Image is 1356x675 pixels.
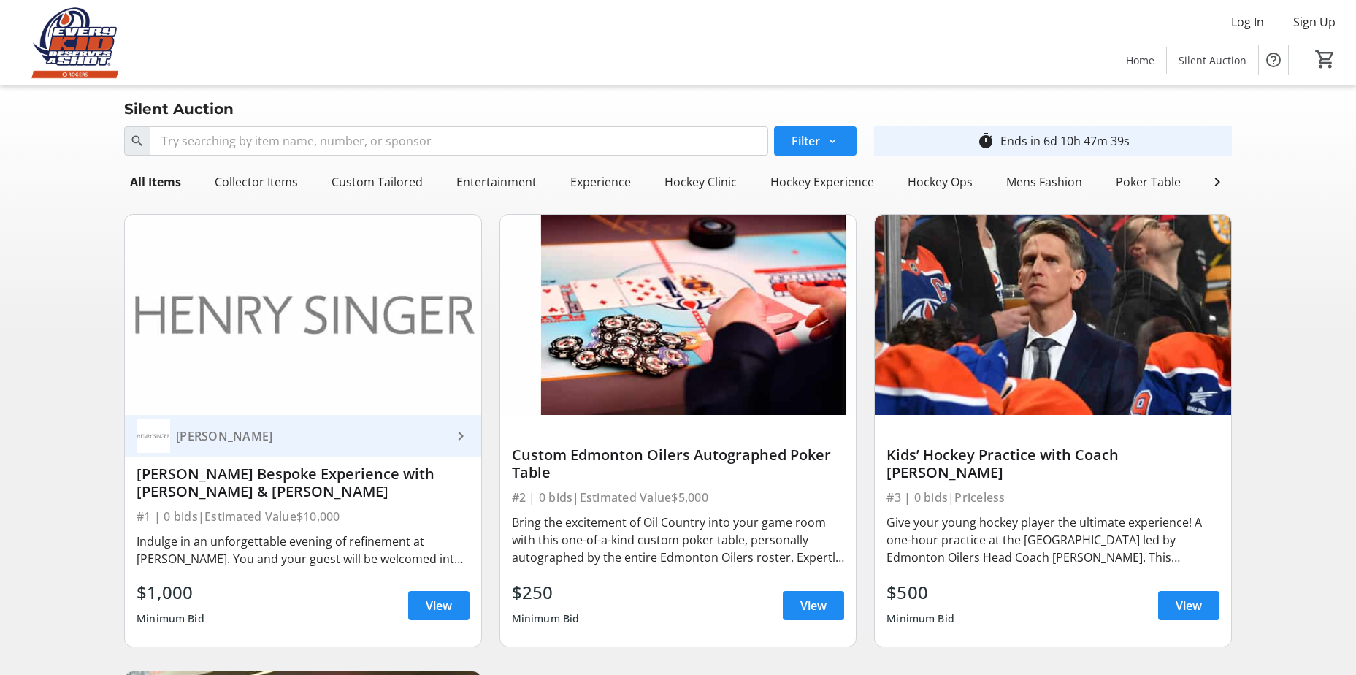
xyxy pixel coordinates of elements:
div: Hockey Experience [765,167,880,197]
span: Log In [1231,13,1264,31]
div: $250 [512,579,580,606]
span: Home [1126,53,1154,68]
div: Entertainment [451,167,543,197]
div: Custom Edmonton Oilers Autographed Poker Table [512,446,845,481]
div: Hockey Ops [902,167,978,197]
span: Silent Auction [1179,53,1246,68]
div: Collector Items [209,167,304,197]
mat-icon: keyboard_arrow_right [452,427,470,445]
button: Log In [1219,10,1276,34]
div: #1 | 0 bids | Estimated Value $10,000 [137,506,470,527]
div: $1,000 [137,579,204,606]
div: All Items [124,167,187,197]
div: Ends in 6d 10h 47m 39s [1000,132,1130,150]
img: Edmonton Oilers Community Foundation's Logo [9,6,139,79]
button: Filter [774,126,857,156]
button: Sign Up [1282,10,1347,34]
mat-icon: timer_outline [977,132,995,150]
div: Mens Fashion [1000,167,1088,197]
img: Custom Edmonton Oilers Autographed Poker Table [500,215,857,415]
div: Silent Auction [115,97,242,121]
div: #3 | 0 bids | Priceless [886,487,1219,508]
img: Henry Singer [137,419,170,453]
div: [PERSON_NAME] Bespoke Experience with [PERSON_NAME] & [PERSON_NAME] [137,465,470,500]
a: Henry Singer[PERSON_NAME] [125,415,481,457]
div: Minimum Bid [512,606,580,632]
a: View [408,591,470,620]
div: Custom Tailored [326,167,429,197]
img: Henry Singer Bespoke Experience with Evan Bouchard & Ryan Nugent-Hopkins [125,215,481,415]
div: Minimum Bid [137,606,204,632]
a: Home [1114,47,1166,74]
span: View [800,597,827,614]
button: Help [1259,45,1288,75]
div: $500 [886,579,954,606]
span: Sign Up [1293,13,1336,31]
input: Try searching by item name, number, or sponsor [150,126,768,156]
div: #2 | 0 bids | Estimated Value $5,000 [512,487,845,508]
div: Minimum Bid [886,606,954,632]
img: Kids’ Hockey Practice with Coach Knoblauch [875,215,1231,415]
div: Hockey Clinic [659,167,743,197]
a: View [783,591,844,620]
div: Give your young hockey player the ultimate experience! A one-hour practice at the [GEOGRAPHIC_DAT... [886,514,1219,566]
div: Poker Table [1110,167,1187,197]
div: Experience [564,167,637,197]
button: Cart [1312,46,1338,72]
a: Silent Auction [1167,47,1258,74]
span: Filter [792,132,820,150]
div: Bring the excitement of Oil Country into your game room with this one-of-a-kind custom poker tabl... [512,514,845,566]
a: View [1158,591,1219,620]
div: [PERSON_NAME] [170,429,452,443]
div: Kids’ Hockey Practice with Coach [PERSON_NAME] [886,446,1219,481]
div: Indulge in an unforgettable evening of refinement at [PERSON_NAME]. You and your guest will be we... [137,533,470,568]
span: View [1176,597,1202,614]
span: View [426,597,452,614]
